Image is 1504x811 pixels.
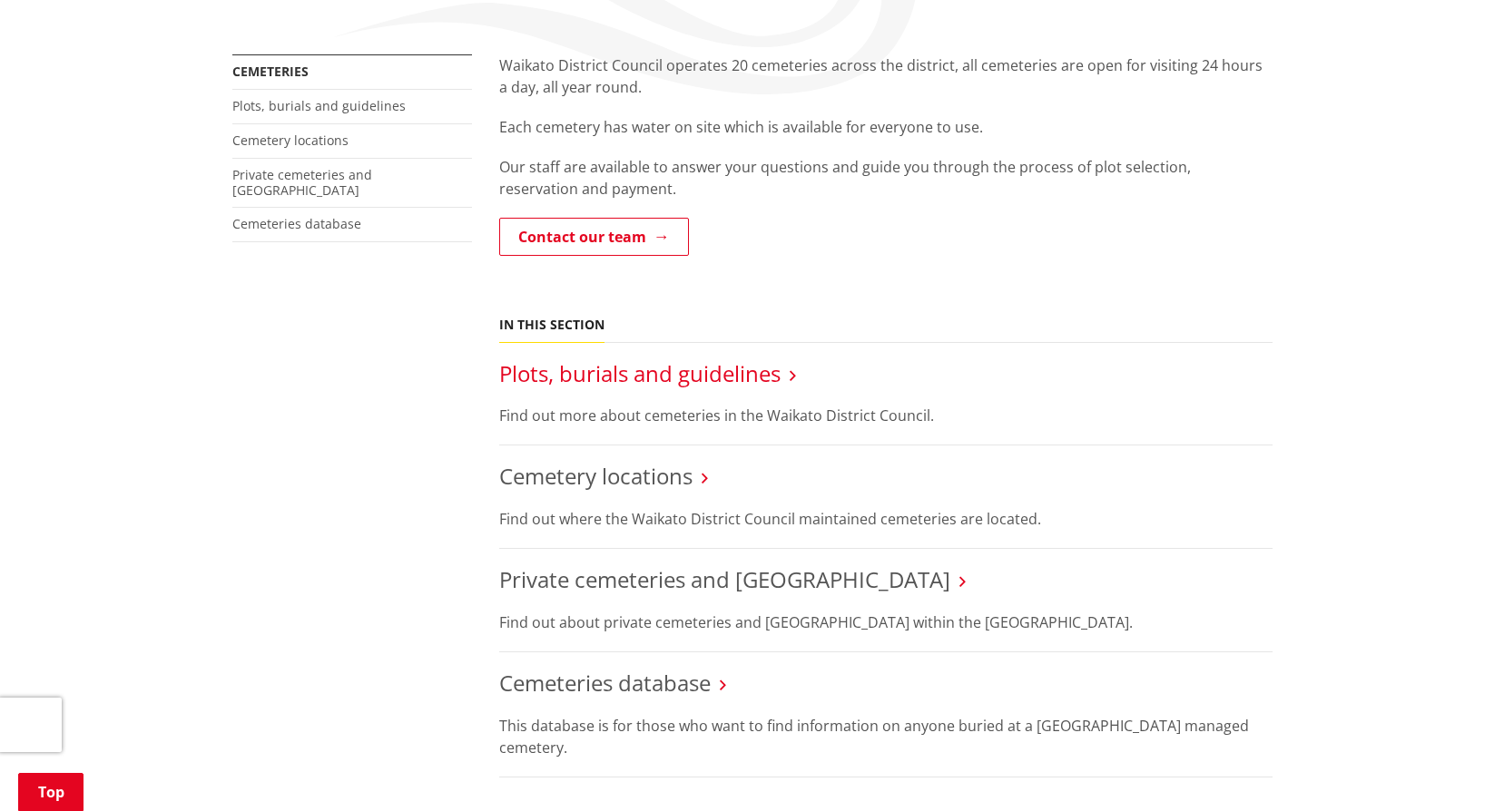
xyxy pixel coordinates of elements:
a: Cemetery locations [499,461,693,491]
a: Private cemeteries and [GEOGRAPHIC_DATA] [499,564,950,594]
a: Cemeteries database [232,215,361,232]
p: Find out more about cemeteries in the Waikato District Council. [499,405,1273,426]
p: Each cemetery has water on site which is available for everyone to use. [499,116,1273,138]
p: Find out about private cemeteries and [GEOGRAPHIC_DATA] within the [GEOGRAPHIC_DATA]. [499,611,1273,633]
a: Plots, burials and guidelines [499,358,781,388]
a: Private cemeteries and [GEOGRAPHIC_DATA] [232,166,372,199]
p: Waikato District Council operates 20 cemeteries across the district, all cemeteries are open for ... [499,54,1273,98]
p: Our staff are available to answer your questions and guide you through the process of plot select... [499,156,1273,200]
p: Find out where the Waikato District Council maintained cemeteries are located. [499,508,1273,530]
a: Contact our team [499,218,689,256]
a: Top [18,773,84,811]
a: Cemetery locations [232,132,349,149]
iframe: Messenger Launcher [1420,735,1486,800]
p: This database is for those who want to find information on anyone buried at a [GEOGRAPHIC_DATA] m... [499,715,1273,758]
a: Cemeteries database [499,668,711,698]
a: Plots, burials and guidelines [232,97,406,114]
a: Cemeteries [232,63,309,80]
h5: In this section [499,318,605,333]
